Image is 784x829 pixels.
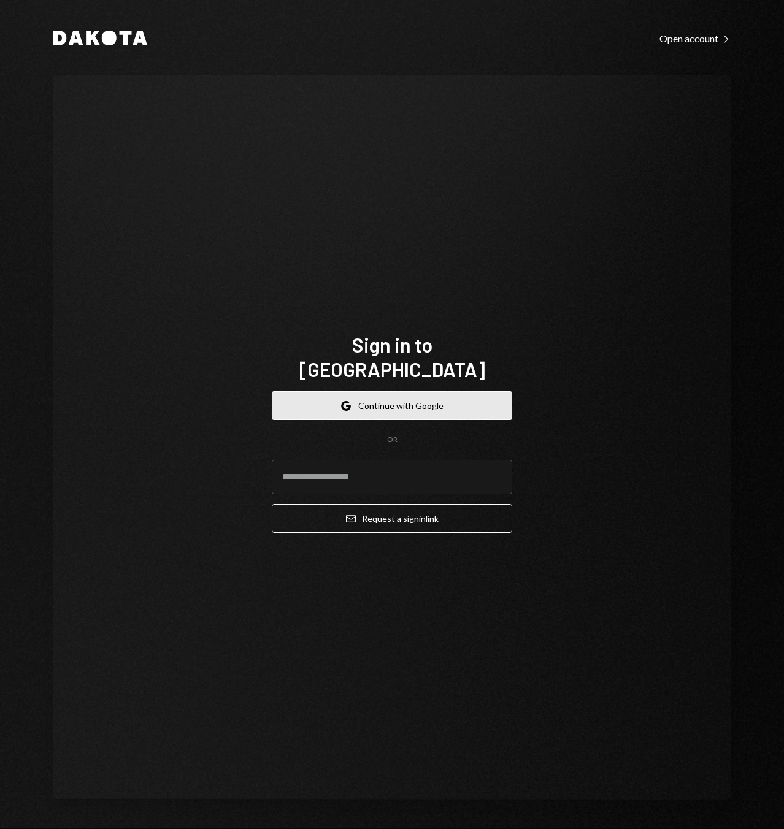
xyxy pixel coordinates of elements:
[659,31,731,45] a: Open account
[272,391,512,420] button: Continue with Google
[387,435,398,445] div: OR
[272,504,512,533] button: Request a signinlink
[659,32,731,45] div: Open account
[272,332,512,381] h1: Sign in to [GEOGRAPHIC_DATA]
